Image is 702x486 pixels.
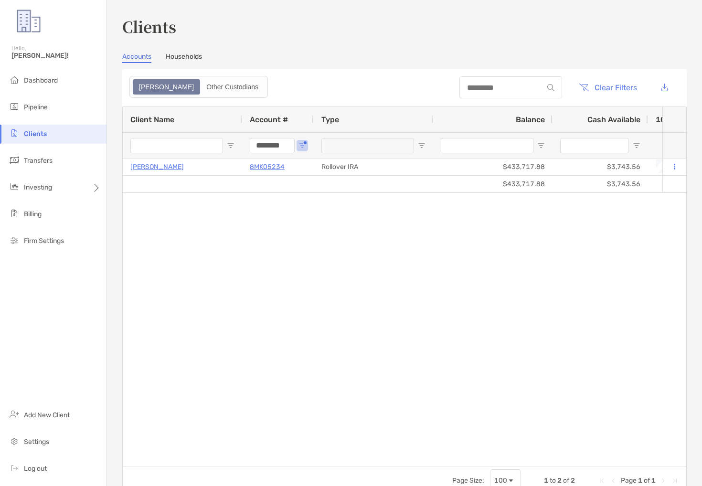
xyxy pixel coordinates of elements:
button: Open Filter Menu [227,142,234,149]
img: Zoe Logo [11,4,46,38]
span: Page [621,476,637,485]
a: [PERSON_NAME] [130,161,184,173]
span: of [644,476,650,485]
img: pipeline icon [9,101,20,112]
div: Previous Page [609,477,617,485]
span: Dashboard [24,76,58,85]
span: to [550,476,556,485]
span: Clients [24,130,47,138]
div: First Page [598,477,606,485]
span: of [563,476,569,485]
div: $3,743.56 [553,176,648,192]
input: Account # Filter Input [250,138,295,153]
span: Transfers [24,157,53,165]
img: add_new_client icon [9,409,20,420]
button: Open Filter Menu [298,142,306,149]
div: Rollover IRA [314,158,433,175]
span: Pipeline [24,103,48,111]
div: segmented control [129,76,268,98]
img: input icon [547,84,554,91]
button: Open Filter Menu [633,142,640,149]
div: Page Size: [452,476,484,485]
div: $3,743.56 [553,158,648,175]
span: Balance [516,115,545,124]
img: clients icon [9,127,20,139]
input: Client Name Filter Input [130,138,223,153]
span: Type [321,115,339,124]
div: Last Page [671,477,679,485]
button: Open Filter Menu [418,142,425,149]
img: settings icon [9,435,20,447]
button: Clear Filters [572,77,644,98]
span: 1 [638,476,642,485]
button: Open Filter Menu [537,142,545,149]
span: 1 [651,476,656,485]
img: billing icon [9,208,20,219]
h3: Clients [122,15,687,37]
span: 2 [571,476,575,485]
img: firm-settings icon [9,234,20,246]
span: Settings [24,438,49,446]
span: Billing [24,210,42,218]
div: Next Page [659,477,667,485]
span: Investing [24,183,52,191]
input: Cash Available Filter Input [560,138,629,153]
img: transfers icon [9,154,20,166]
a: 8MK05234 [250,161,285,173]
img: dashboard icon [9,74,20,85]
span: Firm Settings [24,237,64,245]
span: Log out [24,465,47,473]
span: Account # [250,115,288,124]
img: investing icon [9,181,20,192]
a: Households [166,53,202,63]
span: 1 [544,476,548,485]
span: Cash Available [587,115,640,124]
span: Add New Client [24,411,70,419]
div: $433,717.88 [433,158,553,175]
input: Balance Filter Input [441,138,533,153]
div: 100 [494,476,507,485]
img: logout icon [9,462,20,474]
div: Zoe [134,80,199,94]
span: 2 [557,476,562,485]
div: $433,717.88 [433,176,553,192]
span: Client Name [130,115,174,124]
a: Accounts [122,53,151,63]
div: Other Custodians [201,80,264,94]
span: [PERSON_NAME]! [11,52,101,60]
